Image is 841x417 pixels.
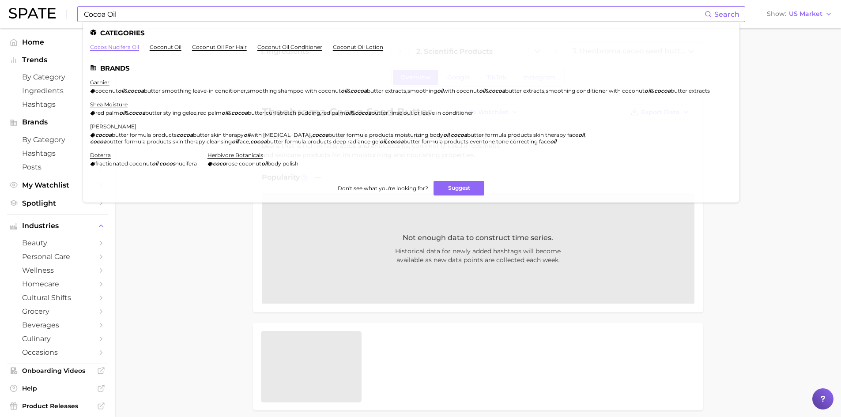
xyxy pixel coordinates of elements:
[789,11,822,16] span: US Market
[22,86,93,95] span: Ingredients
[351,109,355,116] span: &
[654,87,671,94] em: cocoa
[7,399,108,413] a: Product Releases
[247,87,341,94] span: smoothing shampoo with coconut
[7,35,108,49] a: Home
[546,87,645,94] span: smoothing conditioner with coconut
[175,160,197,167] span: nucifera
[95,160,152,167] span: fractionated coconut
[22,100,93,109] span: Hashtags
[90,79,109,86] a: garnier
[371,109,473,116] span: butter rinse out or leave in conditioner
[22,384,93,392] span: Help
[337,247,619,264] span: Historical data for newly added hashtags will become available as new data points are collected e...
[228,109,231,116] span: &
[159,160,175,167] em: cocos
[7,364,108,377] a: Onboarding Videos
[244,131,250,138] em: oil
[83,7,705,22] input: Search here for a brand, industry, or ingredient
[268,160,298,167] span: body polish
[328,131,443,138] span: butter formula products moisturizing body
[407,87,437,94] span: smoothing
[213,160,226,167] em: coco
[7,147,108,160] a: Hashtags
[451,131,467,138] em: cocoa
[7,70,108,84] a: by Category
[651,87,654,94] span: &
[7,196,108,210] a: Spotlight
[177,131,193,138] em: cocoa
[341,87,347,94] em: oil
[90,152,111,158] a: doterra
[22,348,93,357] span: occasions
[347,87,351,94] span: &
[351,87,367,94] em: cocoa
[95,109,119,116] span: red palm
[145,109,196,116] span: butter styling gelee
[321,109,345,116] span: red palm
[645,87,651,94] em: oil
[7,236,108,250] a: beauty
[22,307,93,316] span: grocery
[124,87,128,94] span: &
[90,131,722,145] div: , , , , ,
[7,53,108,67] button: Trends
[333,44,383,50] a: coconut oil lotion
[22,199,93,207] span: Spotlight
[22,239,93,247] span: beauty
[125,109,129,116] span: &
[443,131,449,138] em: oil
[22,266,93,274] span: wellness
[7,263,108,277] a: wellness
[22,402,93,410] span: Product Releases
[479,87,485,94] em: oil
[489,87,505,94] em: cocoa
[7,346,108,359] a: occasions
[443,87,479,94] span: with coconut
[7,250,108,263] a: personal care
[193,131,244,138] span: butter skin therapy
[434,181,484,195] button: Suggest
[7,277,108,291] a: homecare
[22,222,93,230] span: Industries
[550,138,556,145] em: oil
[129,109,145,116] em: cocoa
[355,109,371,116] em: cocoa
[232,138,238,145] em: oil
[257,44,322,50] a: coconut oil conditioner
[152,160,158,167] em: oil
[345,109,351,116] em: oil
[22,38,93,46] span: Home
[380,138,386,145] em: oil
[7,219,108,233] button: Industries
[261,160,268,167] em: oil
[250,131,311,138] span: with [MEDICAL_DATA]
[22,118,93,126] span: Brands
[578,131,585,138] em: oil
[238,138,249,145] span: face
[7,332,108,346] a: culinary
[226,160,261,167] span: rose coconut
[7,291,108,304] a: cultural shifts
[367,87,406,94] span: butter extracts
[22,367,93,375] span: Onboarding Videos
[22,163,93,171] span: Posts
[22,149,93,158] span: Hashtags
[485,87,489,94] span: &
[90,29,732,37] li: Categories
[7,160,108,174] a: Posts
[250,138,267,145] em: cocoa
[90,109,473,116] div: , ,
[671,87,710,94] span: butter extracts
[90,101,128,108] a: shea moisture
[767,11,786,16] span: Show
[338,185,428,192] span: Don't see what you're looking for?
[7,304,108,318] a: grocery
[192,44,247,50] a: coconut oil for hair
[248,109,320,116] span: butter curl stretch pudding
[267,138,380,145] span: butter formula products deep radiance gel
[198,109,222,116] span: red palm
[22,181,93,189] span: My Watchlist
[22,252,93,261] span: personal care
[7,318,108,332] a: beverages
